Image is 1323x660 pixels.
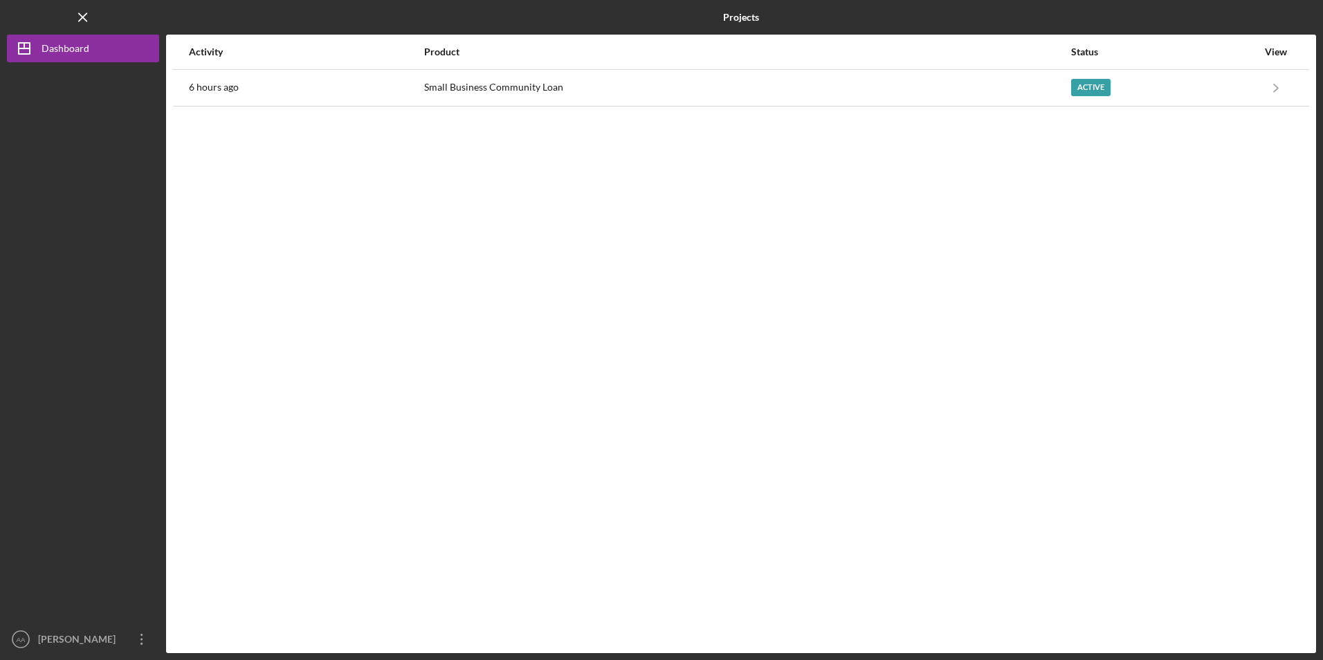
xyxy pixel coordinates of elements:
[189,46,423,57] div: Activity
[42,35,89,66] div: Dashboard
[424,71,1069,105] div: Small Business Community Loan
[17,636,26,643] text: AA
[189,82,239,93] time: 2025-09-30 16:10
[35,625,125,657] div: [PERSON_NAME]
[7,625,159,653] button: AA[PERSON_NAME]
[424,46,1069,57] div: Product
[723,12,759,23] b: Projects
[1259,46,1293,57] div: View
[7,35,159,62] button: Dashboard
[1071,79,1111,96] div: Active
[1071,46,1257,57] div: Status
